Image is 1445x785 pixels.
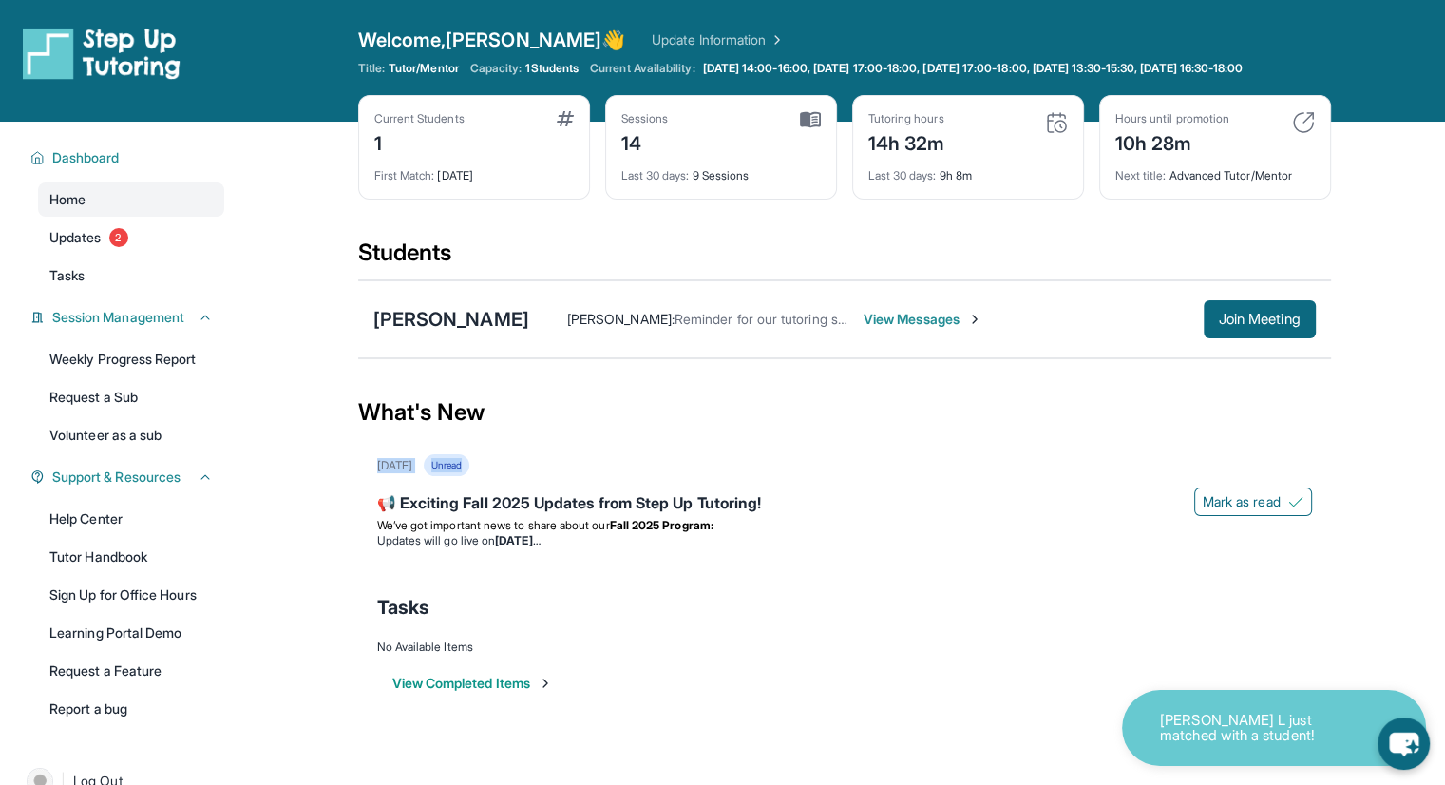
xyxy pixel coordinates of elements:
[377,533,1312,548] li: Updates will go live on
[374,111,465,126] div: Current Students
[38,654,224,688] a: Request a Feature
[52,308,184,327] span: Session Management
[377,458,412,473] div: [DATE]
[1203,492,1281,511] span: Mark as read
[52,468,181,487] span: Support & Resources
[38,540,224,574] a: Tutor Handbook
[557,111,574,126] img: card
[1115,111,1229,126] div: Hours until promotion
[377,518,610,532] span: We’ve got important news to share about our
[52,148,120,167] span: Dashboard
[1219,314,1301,325] span: Join Meeting
[868,157,1068,183] div: 9h 8m
[45,308,213,327] button: Session Management
[23,27,181,80] img: logo
[470,61,523,76] span: Capacity:
[38,182,224,217] a: Home
[38,578,224,612] a: Sign Up for Office Hours
[38,502,224,536] a: Help Center
[621,111,669,126] div: Sessions
[1045,111,1068,134] img: card
[967,312,982,327] img: Chevron-Right
[699,61,1247,76] a: [DATE] 14:00-16:00, [DATE] 17:00-18:00, [DATE] 17:00-18:00, [DATE] 13:30-15:30, [DATE] 16:30-18:00
[358,371,1331,454] div: What's New
[377,491,1312,518] div: 📢 Exciting Fall 2025 Updates from Step Up Tutoring!
[621,157,821,183] div: 9 Sessions
[377,594,429,621] span: Tasks
[1204,300,1316,338] button: Join Meeting
[38,258,224,293] a: Tasks
[864,310,982,329] span: View Messages
[652,30,785,49] a: Update Information
[38,692,224,726] a: Report a bug
[38,342,224,376] a: Weekly Progress Report
[38,616,224,650] a: Learning Portal Demo
[1288,494,1303,509] img: Mark as read
[374,168,435,182] span: First Match :
[358,27,626,53] span: Welcome, [PERSON_NAME] 👋
[373,306,529,333] div: [PERSON_NAME]
[525,61,579,76] span: 1 Students
[868,126,945,157] div: 14h 32m
[358,238,1331,279] div: Students
[38,380,224,414] a: Request a Sub
[38,418,224,452] a: Volunteer as a sub
[621,126,669,157] div: 14
[610,518,713,532] strong: Fall 2025 Program:
[675,311,1020,327] span: Reminder for our tutoring session [DATE] at 5:00pm PST!
[49,266,85,285] span: Tasks
[800,111,821,128] img: card
[424,454,469,476] div: Unread
[703,61,1244,76] span: [DATE] 14:00-16:00, [DATE] 17:00-18:00, [DATE] 17:00-18:00, [DATE] 13:30-15:30, [DATE] 16:30-18:00
[868,168,937,182] span: Last 30 days :
[621,168,690,182] span: Last 30 days :
[392,674,553,693] button: View Completed Items
[868,111,945,126] div: Tutoring hours
[495,533,540,547] strong: [DATE]
[45,148,213,167] button: Dashboard
[1292,111,1315,134] img: card
[1115,126,1229,157] div: 10h 28m
[374,157,574,183] div: [DATE]
[374,126,465,157] div: 1
[1378,718,1430,770] button: chat-button
[1115,168,1167,182] span: Next title :
[1194,488,1312,516] button: Mark as read
[38,220,224,255] a: Updates2
[567,311,675,327] span: [PERSON_NAME] :
[49,190,86,209] span: Home
[49,228,102,247] span: Updates
[109,228,128,247] span: 2
[377,640,1312,655] div: No Available Items
[1160,713,1350,744] p: [PERSON_NAME] L just matched with a student!
[45,468,213,487] button: Support & Resources
[590,61,694,76] span: Current Availability:
[1115,157,1315,183] div: Advanced Tutor/Mentor
[358,61,385,76] span: Title:
[389,61,459,76] span: Tutor/Mentor
[766,30,785,49] img: Chevron Right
